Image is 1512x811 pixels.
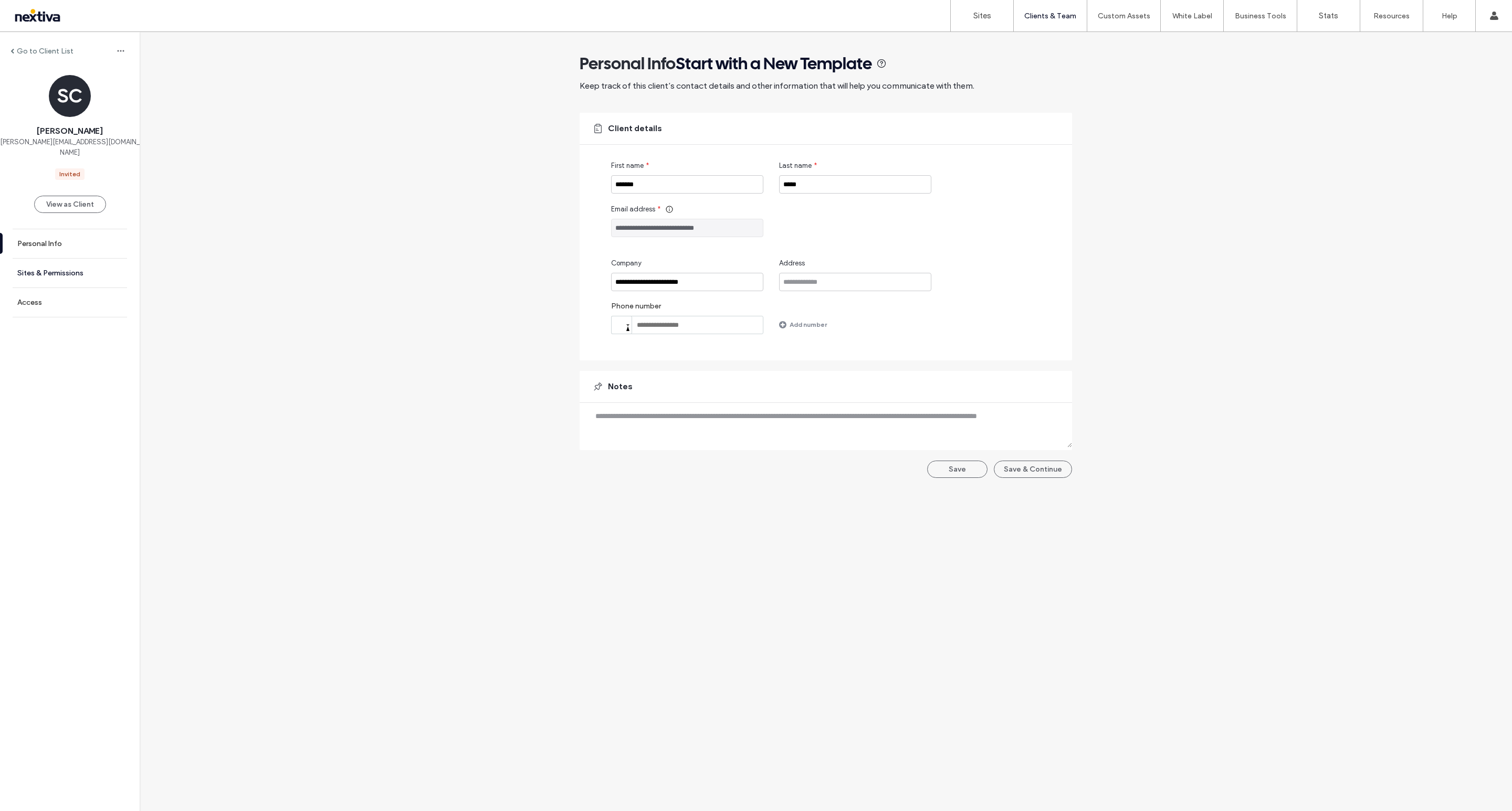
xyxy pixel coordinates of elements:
[779,175,931,194] input: Last name
[1172,12,1212,20] label: White Label
[611,219,763,237] input: Email address
[1024,12,1076,20] label: Clients & Team
[927,461,988,478] button: Save
[973,11,991,20] label: Sites
[1442,12,1457,20] label: Help
[37,125,103,137] span: [PERSON_NAME]
[1098,12,1150,20] label: Custom Assets
[17,269,83,278] label: Sites & Permissions
[611,161,644,171] span: First name
[17,298,42,307] label: Access
[1373,12,1410,20] label: Resources
[59,169,80,179] div: Invited
[24,7,45,17] span: Help
[608,381,633,392] span: Notes
[779,258,805,269] span: Address
[1319,11,1338,20] label: Stats
[580,53,872,74] span: Personal Info
[611,273,763,291] input: Company
[1235,12,1286,20] label: Business Tools
[994,461,1072,478] button: Save & Continue
[611,204,655,215] span: Email address
[17,239,62,248] label: Personal Info
[49,75,91,117] div: SC
[611,258,642,269] span: Company
[608,123,662,134] span: Client details
[611,175,763,194] input: First name
[779,273,931,291] input: Address
[779,161,812,171] span: Last name
[17,47,73,56] label: Go to Client List
[611,302,763,316] label: Phone number
[790,315,827,334] label: Add number
[34,196,106,213] button: View as Client
[580,81,974,91] span: Keep track of this client’s contact details and other information that will help you communicate ...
